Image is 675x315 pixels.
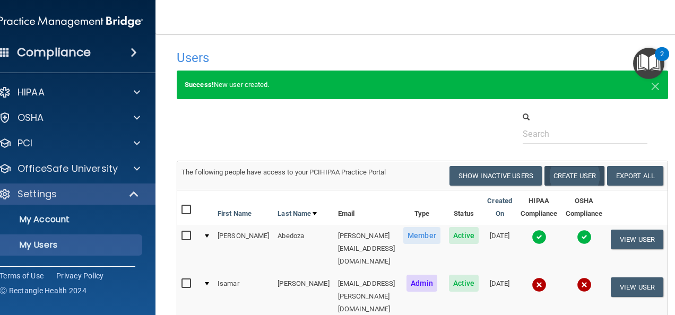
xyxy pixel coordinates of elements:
[181,168,386,176] span: The following people have access to your PCIHIPAA Practice Portal
[278,207,317,220] a: Last Name
[449,275,479,292] span: Active
[18,162,118,175] p: OfficeSafe University
[449,227,479,244] span: Active
[399,190,445,225] th: Type
[660,54,664,68] div: 2
[213,225,273,273] td: [PERSON_NAME]
[17,45,91,60] h4: Compliance
[622,242,662,282] iframe: Drift Widget Chat Controller
[18,137,32,150] p: PCI
[334,190,400,225] th: Email
[403,227,440,244] span: Member
[532,277,547,292] img: cross.ca9f0e7f.svg
[406,275,437,292] span: Admin
[273,225,333,273] td: Abedoza
[516,190,561,225] th: HIPAA Compliance
[607,166,663,186] a: Export All
[177,71,668,99] div: New user created.
[532,230,547,244] img: tick.e7d51cea.svg
[544,166,604,186] button: Create User
[633,48,664,79] button: Open Resource Center, 2 new notifications
[577,277,592,292] img: cross.ca9f0e7f.svg
[611,277,663,297] button: View User
[218,207,252,220] a: First Name
[445,190,483,225] th: Status
[651,78,660,91] button: Close
[651,74,660,95] span: ×
[18,188,57,200] p: Settings
[483,225,516,273] td: [DATE]
[334,225,400,273] td: [PERSON_NAME][EMAIL_ADDRESS][DOMAIN_NAME]
[487,195,512,220] a: Created On
[561,190,607,225] th: OSHA Compliance
[611,230,663,249] button: View User
[18,86,45,99] p: HIPAA
[577,230,592,244] img: tick.e7d51cea.svg
[177,51,457,65] h4: Users
[56,270,104,281] a: Privacy Policy
[449,166,542,186] button: Show Inactive Users
[523,124,647,144] input: Search
[185,81,214,89] strong: Success!
[18,111,44,124] p: OSHA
